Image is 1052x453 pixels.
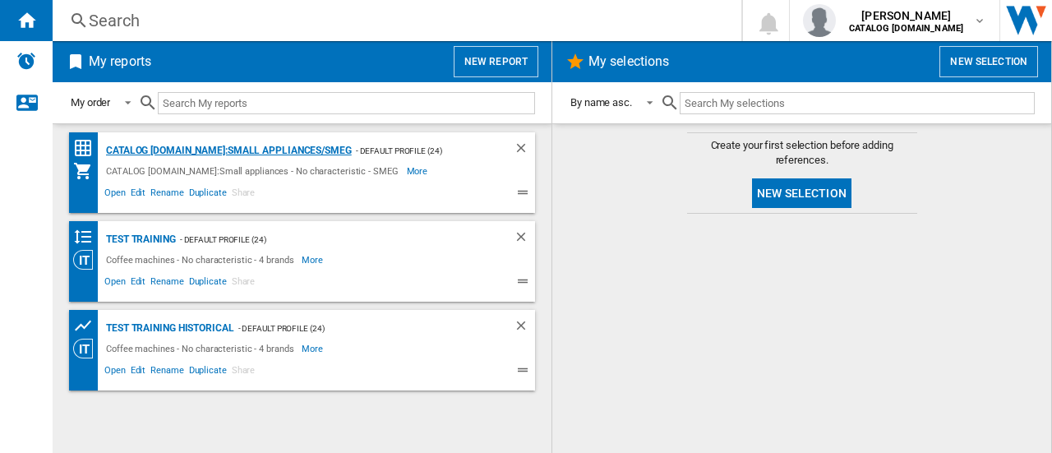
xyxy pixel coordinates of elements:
b: CATALOG [DOMAIN_NAME] [849,23,963,34]
h2: My selections [585,46,672,77]
div: Price Matrix [73,138,102,159]
span: Duplicate [187,274,229,294]
div: Delete [514,141,535,161]
button: New selection [939,46,1038,77]
div: - Default profile (24) [352,141,481,161]
div: Coffee machines - No characteristic - 4 brands [102,250,302,270]
div: Delete [514,318,535,339]
input: Search My reports [158,92,535,114]
div: Coffee machines - No characteristic - 4 brands [102,339,302,358]
span: Share [229,274,258,294]
span: Rename [148,274,186,294]
div: Test Training [102,229,176,250]
span: Open [102,185,128,205]
div: Prices and No. offers by retailer graph [73,316,102,336]
span: [PERSON_NAME] [849,7,963,24]
span: Edit [128,363,149,382]
div: Category View [73,250,102,270]
span: Rename [148,363,186,382]
span: Create your first selection before adding references. [687,138,917,168]
div: By name asc. [570,96,632,109]
button: New selection [752,178,851,208]
span: Duplicate [187,363,229,382]
input: Search My selections [680,92,1035,114]
img: alerts-logo.svg [16,51,36,71]
span: Edit [128,274,149,294]
div: Search [89,9,699,32]
span: More [407,161,431,181]
div: Category View [73,339,102,358]
h2: My reports [85,46,155,77]
div: Test Training Historical [102,318,234,339]
span: Open [102,363,128,382]
div: - Default profile (24) [176,229,481,250]
span: Open [102,274,128,294]
div: Delete [514,229,535,250]
div: My Assortment [73,161,102,181]
span: Edit [128,185,149,205]
span: Share [229,185,258,205]
div: - Default profile (24) [234,318,481,339]
div: CATALOG [DOMAIN_NAME]:Small appliances/SMEG [102,141,352,161]
span: Share [229,363,258,382]
span: Duplicate [187,185,229,205]
div: Price banding by retailer [73,227,102,247]
div: My order [71,96,110,109]
img: profile.jpg [803,4,836,37]
span: More [302,339,325,358]
span: Rename [148,185,186,205]
button: New report [454,46,538,77]
div: CATALOG [DOMAIN_NAME]:Small appliances - No characteristic - SMEG [102,161,407,181]
span: More [302,250,325,270]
